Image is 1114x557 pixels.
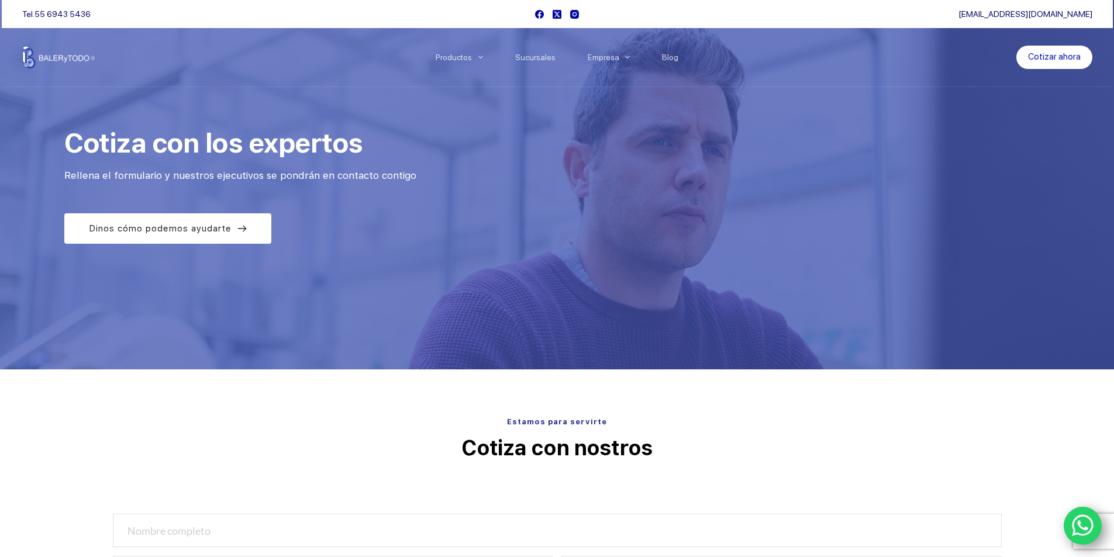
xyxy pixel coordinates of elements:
[419,28,695,87] nav: Menu Principal
[35,9,91,19] a: 55 6943 5436
[570,10,579,19] a: Instagram
[507,417,607,426] span: Estamos para servirte
[1016,46,1092,69] a: Cotizar ahora
[958,9,1092,19] a: [EMAIL_ADDRESS][DOMAIN_NAME]
[22,46,95,68] img: Balerytodo
[113,434,1002,463] p: Cotiza con nostros
[89,222,232,236] span: Dinos cómo podemos ayudarte
[22,9,91,19] span: Tel.
[1064,507,1102,545] a: WhatsApp
[535,10,544,19] a: Facebook
[64,127,363,159] span: Cotiza con los expertos
[64,169,416,181] span: Rellena el formulario y nuestros ejecutivos se pondrán en contacto contigo
[64,213,271,244] a: Dinos cómo podemos ayudarte
[113,514,1002,547] input: Nombre completo
[553,10,561,19] a: X (Twitter)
